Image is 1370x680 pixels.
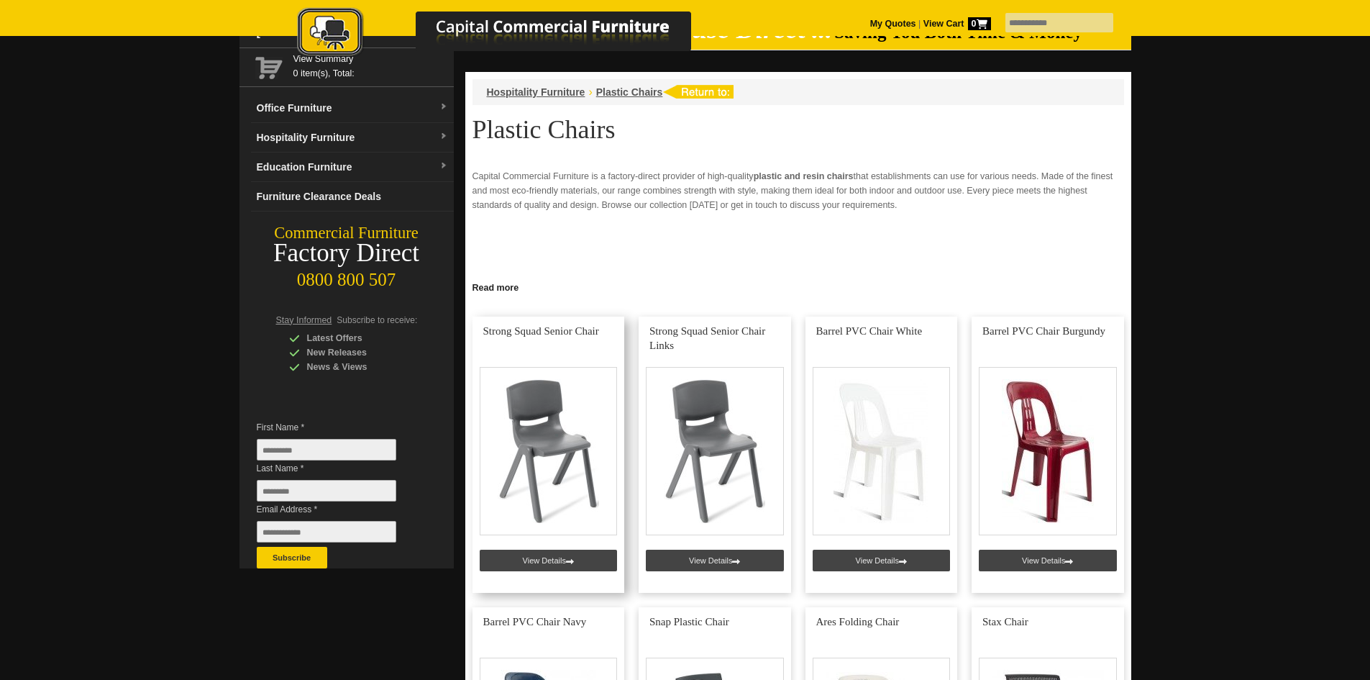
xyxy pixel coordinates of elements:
[487,86,585,98] a: Hospitality Furniture
[923,19,991,29] strong: View Cart
[465,277,1131,295] a: Click to read more
[662,85,734,99] img: return to
[251,153,454,182] a: Education Furnituredropdown
[472,276,1124,297] h2: Why Choose Plastic Chairs?
[921,19,990,29] a: View Cart0
[257,439,396,461] input: First Name *
[257,547,327,568] button: Subscribe
[257,461,418,476] span: Last Name *
[754,171,854,181] strong: plastic and resin chairs
[588,85,592,99] li: ›
[239,243,454,263] div: Factory Direct
[472,116,1124,143] h1: Plastic Chairs
[472,169,1124,212] p: Capital Commercial Furniture is a factory-direct provider of high-quality that establishments can...
[337,315,417,325] span: Subscribe to receive:
[596,86,663,98] a: Plastic Chairs
[251,123,454,153] a: Hospitality Furnituredropdown
[251,182,454,212] a: Furniture Clearance Deals
[439,103,448,112] img: dropdown
[257,521,396,543] input: Email Address *
[257,480,396,502] input: Last Name *
[968,17,991,30] span: 0
[257,502,418,517] span: Email Address *
[251,94,454,123] a: Office Furnituredropdown
[257,420,418,435] span: First Name *
[289,345,426,360] div: New Releases
[439,162,448,171] img: dropdown
[289,331,426,345] div: Latest Offers
[257,7,761,60] img: Capital Commercial Furniture Logo
[870,19,916,29] a: My Quotes
[289,360,426,374] div: News & Views
[276,315,332,325] span: Stay Informed
[239,263,454,290] div: 0800 800 507
[257,7,761,64] a: Capital Commercial Furniture Logo
[239,223,454,243] div: Commercial Furniture
[439,132,448,141] img: dropdown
